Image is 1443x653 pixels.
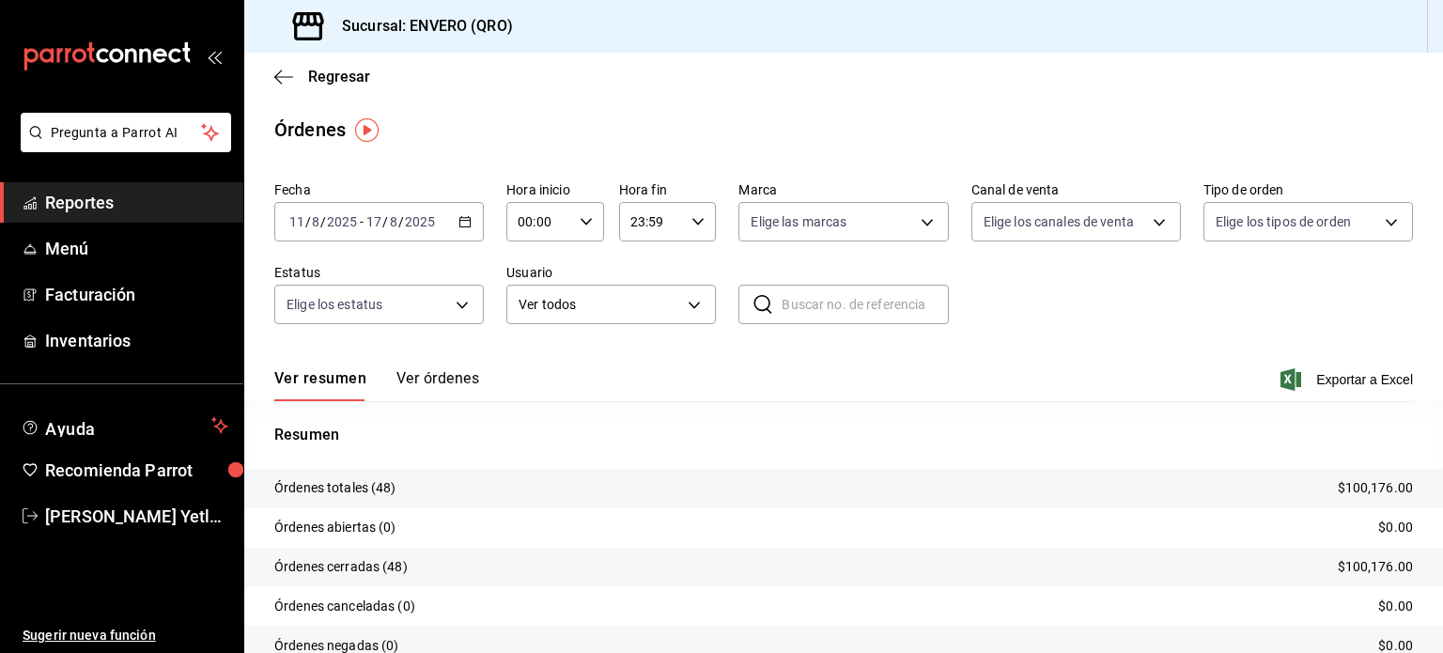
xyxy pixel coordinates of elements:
[274,183,484,196] label: Fecha
[320,214,326,229] span: /
[984,212,1134,231] span: Elige los canales de venta
[288,214,305,229] input: --
[274,518,396,537] p: Órdenes abiertas (0)
[45,414,204,437] span: Ayuda
[751,212,846,231] span: Elige las marcas
[45,328,228,353] span: Inventarios
[382,214,388,229] span: /
[311,214,320,229] input: --
[45,458,228,483] span: Recomienda Parrot
[308,68,370,86] span: Regresar
[1284,368,1413,391] button: Exportar a Excel
[506,183,604,196] label: Hora inicio
[519,295,681,315] span: Ver todos
[1338,557,1413,577] p: $100,176.00
[274,478,396,498] p: Órdenes totales (48)
[274,369,366,401] button: Ver resumen
[274,68,370,86] button: Regresar
[13,136,231,156] a: Pregunta a Parrot AI
[398,214,404,229] span: /
[21,113,231,152] button: Pregunta a Parrot AI
[305,214,311,229] span: /
[396,369,479,401] button: Ver órdenes
[360,214,364,229] span: -
[738,183,948,196] label: Marca
[1378,518,1413,537] p: $0.00
[274,597,415,616] p: Órdenes canceladas (0)
[782,286,948,323] input: Buscar no. de referencia
[506,266,716,279] label: Usuario
[274,266,484,279] label: Estatus
[1338,478,1413,498] p: $100,176.00
[51,123,202,143] span: Pregunta a Parrot AI
[326,214,358,229] input: ----
[971,183,1181,196] label: Canal de venta
[404,214,436,229] input: ----
[287,295,382,314] span: Elige los estatus
[619,183,717,196] label: Hora fin
[389,214,398,229] input: --
[45,282,228,307] span: Facturación
[355,118,379,142] img: Tooltip marker
[365,214,382,229] input: --
[274,116,346,144] div: Órdenes
[274,424,1413,446] p: Resumen
[274,557,408,577] p: Órdenes cerradas (48)
[327,15,513,38] h3: Sucursal: ENVERO (QRO)
[23,626,228,645] span: Sugerir nueva función
[45,236,228,261] span: Menú
[1378,597,1413,616] p: $0.00
[274,369,479,401] div: navigation tabs
[45,504,228,529] span: [PERSON_NAME] Yetlonezi [PERSON_NAME]
[45,190,228,215] span: Reportes
[1216,212,1351,231] span: Elige los tipos de orden
[1203,183,1413,196] label: Tipo de orden
[207,49,222,64] button: open_drawer_menu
